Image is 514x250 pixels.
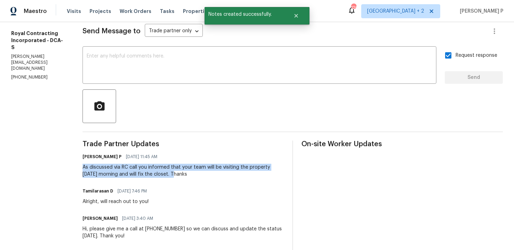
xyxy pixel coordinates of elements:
h5: Royal Contracting Incorporated - DCA-S [11,30,66,51]
span: Visits [67,8,81,15]
span: Request response [456,52,497,59]
span: On-site Worker Updates [301,141,503,148]
span: Properties [183,8,210,15]
span: [DATE] 3:40 AM [122,215,153,222]
span: Send Message to [83,28,141,35]
div: Hi, please give me a call at [PHONE_NUMBER] so we can discuss and update the status [DATE]. Thank... [83,225,284,239]
span: Trade Partner Updates [83,141,284,148]
span: [GEOGRAPHIC_DATA] + 2 [367,8,424,15]
div: Alright, will reach out to you! [83,198,151,205]
div: As discussed via RC call you informed that your team will be visiting the property [DATE] morning... [83,164,284,178]
span: Maestro [24,8,47,15]
span: Notes created successfully. [205,7,285,22]
button: Close [285,9,308,23]
h6: [PERSON_NAME] [83,215,118,222]
span: Projects [90,8,111,15]
div: Trade partner only [145,26,203,37]
h6: Tamilarasan D [83,188,113,195]
span: Work Orders [120,8,151,15]
div: 126 [351,4,356,11]
span: [DATE] 7:46 PM [117,188,147,195]
p: [PHONE_NUMBER] [11,74,66,80]
span: [DATE] 11:45 AM [126,153,157,160]
span: Tasks [160,9,174,14]
p: [PERSON_NAME][EMAIL_ADDRESS][DOMAIN_NAME] [11,54,66,72]
h6: [PERSON_NAME] P [83,153,122,160]
span: [PERSON_NAME] P [457,8,504,15]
